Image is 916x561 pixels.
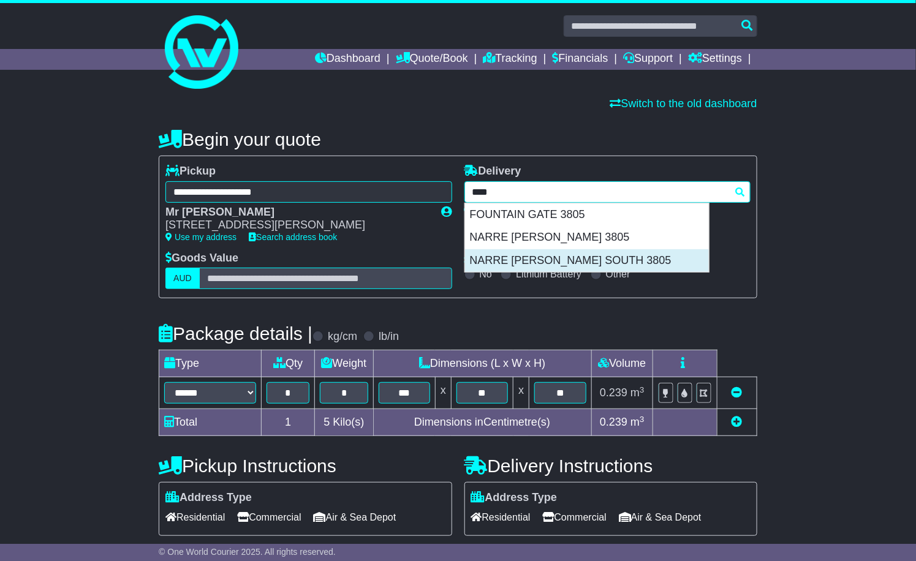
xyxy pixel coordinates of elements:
[464,456,757,476] h4: Delivery Instructions
[471,508,531,527] span: Residential
[159,323,312,344] h4: Package details |
[315,49,380,70] a: Dashboard
[606,268,630,280] label: Other
[249,232,337,242] a: Search address book
[465,249,709,273] div: NARRE [PERSON_NAME] SOUTH 3805
[165,491,252,505] label: Address Type
[553,49,608,70] a: Financials
[328,330,357,344] label: kg/cm
[732,386,743,399] a: Remove this item
[262,350,315,377] td: Qty
[543,508,607,527] span: Commercial
[610,97,757,110] a: Switch to the old dashboard
[165,232,237,242] a: Use my address
[640,415,645,424] sup: 3
[623,49,673,70] a: Support
[483,49,537,70] a: Tracking
[159,409,262,436] td: Total
[591,350,653,377] td: Volume
[165,219,429,232] div: [STREET_ADDRESS][PERSON_NAME]
[619,508,702,527] span: Air & Sea Depot
[396,49,468,70] a: Quote/Book
[159,456,452,476] h4: Pickup Instructions
[600,386,627,399] span: 0.239
[480,268,492,280] label: No
[630,386,645,399] span: m
[435,377,451,409] td: x
[465,226,709,249] div: NARRE [PERSON_NAME] 3805
[471,491,558,505] label: Address Type
[159,547,336,557] span: © One World Courier 2025. All rights reserved.
[165,252,238,265] label: Goods Value
[159,129,757,149] h4: Begin your quote
[688,49,742,70] a: Settings
[465,203,709,227] div: FOUNTAIN GATE 3805
[165,268,200,289] label: AUD
[464,165,521,178] label: Delivery
[262,409,315,436] td: 1
[165,165,216,178] label: Pickup
[315,409,373,436] td: Kilo(s)
[314,508,396,527] span: Air & Sea Depot
[640,385,645,394] sup: 3
[315,350,373,377] td: Weight
[513,377,529,409] td: x
[324,416,330,428] span: 5
[379,330,399,344] label: lb/in
[237,508,301,527] span: Commercial
[600,416,627,428] span: 0.239
[630,416,645,428] span: m
[373,409,591,436] td: Dimensions in Centimetre(s)
[165,508,225,527] span: Residential
[732,416,743,428] a: Add new item
[516,268,581,280] label: Lithium Battery
[373,350,591,377] td: Dimensions (L x W x H)
[165,206,429,219] div: Mr [PERSON_NAME]
[159,350,262,377] td: Type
